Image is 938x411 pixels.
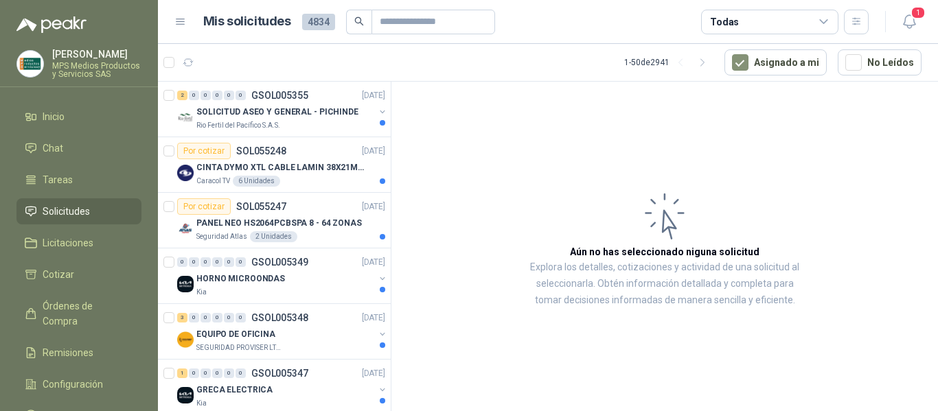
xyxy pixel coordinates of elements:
[196,217,362,230] p: PANEL NEO HS2064PCBSPA 8 - 64 ZONAS
[177,276,194,292] img: Company Logo
[16,293,141,334] a: Órdenes de Compra
[201,91,211,100] div: 0
[529,259,801,309] p: Explora los detalles, cotizaciones y actividad de una solicitud al seleccionarla. Obtén informaci...
[212,257,222,267] div: 0
[196,176,230,187] p: Caracol TV
[158,137,391,193] a: Por cotizarSOL055248[DATE] Company LogoCINTA DYMO XTL CABLE LAMIN 38X21MMBLANCOCaracol TV6 Unidades
[43,345,93,360] span: Remisiones
[158,193,391,248] a: Por cotizarSOL055247[DATE] Company LogoPANEL NEO HS2064PCBSPA 8 - 64 ZONASSeguridad Atlas2 Unidades
[17,51,43,77] img: Company Logo
[43,141,63,156] span: Chat
[177,368,187,378] div: 1
[16,16,87,33] img: Logo peakr
[196,328,275,341] p: EQUIPO DE OFICINA
[177,313,187,322] div: 3
[43,377,103,392] span: Configuración
[236,368,246,378] div: 0
[177,254,388,298] a: 0 0 0 0 0 0 GSOL005349[DATE] Company LogoHORNO MICROONDASKia
[251,91,308,100] p: GSOL005355
[212,91,222,100] div: 0
[189,91,199,100] div: 0
[196,398,207,409] p: Kia
[196,106,358,119] p: SOLICITUD ASEO Y GENERAL - PICHINDE
[196,161,367,174] p: CINTA DYMO XTL CABLE LAMIN 38X21MMBLANCO
[362,367,385,380] p: [DATE]
[196,287,207,298] p: Kia
[16,340,141,366] a: Remisiones
[224,313,234,322] div: 0
[302,14,335,30] span: 4834
[177,309,388,353] a: 3 0 0 0 0 0 GSOL005348[DATE] Company LogoEQUIPO DE OFICINASEGURIDAD PROVISER LTDA
[196,120,280,131] p: Rio Fertil del Pacífico S.A.S.
[189,257,199,267] div: 0
[224,91,234,100] div: 0
[362,145,385,158] p: [DATE]
[177,165,194,181] img: Company Logo
[43,172,73,187] span: Tareas
[196,342,283,353] p: SEGURIDAD PROVISER LTDA
[177,220,194,237] img: Company Logo
[196,272,285,285] p: HORNO MICROONDAS
[196,384,273,397] p: GRECA ELECTRICA
[897,10,922,34] button: 1
[177,257,187,267] div: 0
[710,14,739,30] div: Todas
[189,313,199,322] div: 0
[177,109,194,126] img: Company Logo
[570,244,759,259] h3: Aún no has seleccionado niguna solicitud
[236,202,286,211] p: SOL055247
[224,257,234,267] div: 0
[724,49,827,75] button: Asignado a mi
[177,365,388,409] a: 1 0 0 0 0 0 GSOL005347[DATE] Company LogoGRECA ELECTRICAKia
[196,231,247,242] p: Seguridad Atlas
[52,62,141,78] p: MPS Medios Productos y Servicios SAS
[251,313,308,322] p: GSOL005348
[201,257,211,267] div: 0
[624,51,713,73] div: 1 - 50 de 2941
[201,313,211,322] div: 0
[911,6,926,19] span: 1
[43,267,74,282] span: Cotizar
[16,167,141,193] a: Tareas
[16,104,141,130] a: Inicio
[16,135,141,161] a: Chat
[177,143,231,159] div: Por cotizar
[43,298,128,329] span: Órdenes de Compra
[212,313,222,322] div: 0
[201,368,211,378] div: 0
[177,331,194,348] img: Company Logo
[236,313,246,322] div: 0
[16,371,141,397] a: Configuración
[838,49,922,75] button: No Leídos
[250,231,297,242] div: 2 Unidades
[362,89,385,102] p: [DATE]
[52,49,141,59] p: [PERSON_NAME]
[177,87,388,131] a: 2 0 0 0 0 0 GSOL005355[DATE] Company LogoSOLICITUD ASEO Y GENERAL - PICHINDERio Fertil del Pacífi...
[362,312,385,325] p: [DATE]
[212,368,222,378] div: 0
[362,200,385,213] p: [DATE]
[362,256,385,269] p: [DATE]
[16,198,141,224] a: Solicitudes
[43,204,90,219] span: Solicitudes
[236,257,246,267] div: 0
[236,91,246,100] div: 0
[16,261,141,287] a: Cotizar
[189,368,199,378] div: 0
[203,12,291,32] h1: Mis solicitudes
[16,230,141,256] a: Licitaciones
[224,368,234,378] div: 0
[251,368,308,378] p: GSOL005347
[236,146,286,156] p: SOL055248
[233,176,280,187] div: 6 Unidades
[43,109,65,124] span: Inicio
[43,235,93,250] span: Licitaciones
[177,387,194,403] img: Company Logo
[177,198,231,215] div: Por cotizar
[251,257,308,267] p: GSOL005349
[177,91,187,100] div: 2
[354,16,364,26] span: search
